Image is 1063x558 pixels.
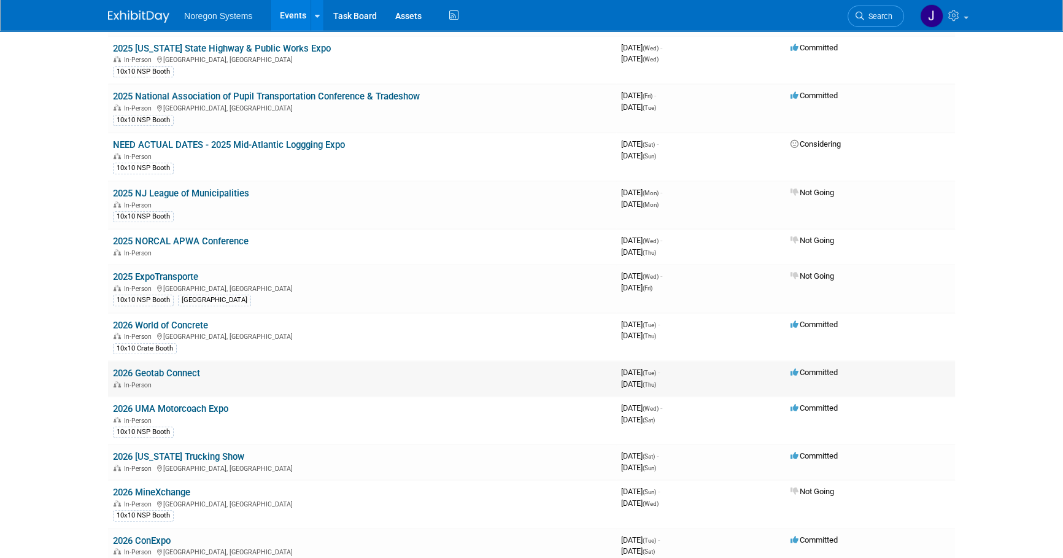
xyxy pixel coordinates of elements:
span: [DATE] [621,54,659,63]
img: In-Person Event [114,104,121,110]
span: In-Person [124,104,155,112]
span: Committed [790,403,838,413]
img: Johana Gil [920,4,943,28]
span: (Wed) [643,500,659,507]
div: 10x10 NSP Booth [113,510,174,521]
span: [DATE] [621,271,662,281]
div: 10x10 NSP Booth [113,115,174,126]
span: Considering [790,139,841,149]
span: (Thu) [643,333,656,339]
img: In-Person Event [114,201,121,207]
span: In-Person [124,333,155,341]
span: (Fri) [643,285,652,292]
span: Committed [790,43,838,52]
a: 2026 World of Concrete [113,320,208,331]
span: (Mon) [643,201,659,208]
span: - [657,451,659,460]
span: Committed [790,320,838,329]
span: Not Going [790,271,834,281]
div: 10x10 NSP Booth [113,295,174,306]
span: - [658,535,660,544]
span: (Sat) [643,548,655,555]
img: In-Person Event [114,500,121,506]
a: 2026 MineXchange [113,487,190,498]
span: In-Person [124,56,155,64]
span: - [660,236,662,245]
span: In-Person [124,417,155,425]
div: 10x10 Crate Booth [113,343,177,354]
a: 2025 NORCAL APWA Conference [113,236,249,247]
div: [GEOGRAPHIC_DATA], [GEOGRAPHIC_DATA] [113,103,611,112]
span: - [657,139,659,149]
span: [DATE] [621,247,656,257]
span: [DATE] [621,91,656,100]
span: (Wed) [643,56,659,63]
span: In-Person [124,285,155,293]
div: [GEOGRAPHIC_DATA], [GEOGRAPHIC_DATA] [113,463,611,473]
span: [DATE] [621,487,660,496]
img: In-Person Event [114,153,121,159]
span: (Tue) [643,104,656,111]
img: In-Person Event [114,56,121,62]
span: [DATE] [621,200,659,209]
span: Committed [790,91,838,100]
a: 2026 Geotab Connect [113,368,200,379]
span: - [660,271,662,281]
span: [DATE] [621,139,659,149]
a: Search [848,6,904,27]
span: [DATE] [621,546,655,556]
span: In-Person [124,249,155,257]
span: (Sat) [643,417,655,424]
a: 2025 NJ League of Municipalities [113,188,249,199]
span: [DATE] [621,498,659,508]
a: 2026 [US_STATE] Trucking Show [113,451,244,462]
span: (Sun) [643,489,656,495]
span: (Tue) [643,322,656,328]
img: ExhibitDay [108,10,169,23]
span: [DATE] [621,379,656,389]
img: In-Person Event [114,548,121,554]
img: In-Person Event [114,249,121,255]
span: In-Person [124,153,155,161]
span: [DATE] [621,415,655,424]
span: (Tue) [643,537,656,544]
span: [DATE] [621,236,662,245]
span: (Tue) [643,370,656,376]
span: [DATE] [621,368,660,377]
span: (Sat) [643,141,655,148]
div: 10x10 NSP Booth [113,66,174,77]
span: (Sun) [643,153,656,160]
span: Committed [790,368,838,377]
span: [DATE] [621,463,656,472]
span: (Wed) [643,238,659,244]
div: [GEOGRAPHIC_DATA], [GEOGRAPHIC_DATA] [113,54,611,64]
span: [DATE] [621,451,659,460]
span: [DATE] [621,151,656,160]
span: [DATE] [621,43,662,52]
span: - [658,320,660,329]
span: [DATE] [621,331,656,340]
span: (Wed) [643,45,659,52]
img: In-Person Event [114,417,121,423]
div: [GEOGRAPHIC_DATA] [178,295,251,306]
span: Not Going [790,236,834,245]
div: [GEOGRAPHIC_DATA], [GEOGRAPHIC_DATA] [113,331,611,341]
span: (Mon) [643,190,659,196]
img: In-Person Event [114,285,121,291]
img: In-Person Event [114,333,121,339]
span: Search [864,12,892,21]
span: (Thu) [643,381,656,388]
a: 2025 ExpoTransporte [113,271,198,282]
div: [GEOGRAPHIC_DATA], [GEOGRAPHIC_DATA] [113,546,611,556]
span: [DATE] [621,403,662,413]
span: (Wed) [643,273,659,280]
img: In-Person Event [114,381,121,387]
a: 2026 ConExpo [113,535,171,546]
span: Not Going [790,487,834,496]
span: (Fri) [643,93,652,99]
span: Not Going [790,188,834,197]
span: [DATE] [621,103,656,112]
a: 2025 National Association of Pupil Transportation Conference & Tradeshow [113,91,420,102]
span: - [658,487,660,496]
div: 10x10 NSP Booth [113,427,174,438]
